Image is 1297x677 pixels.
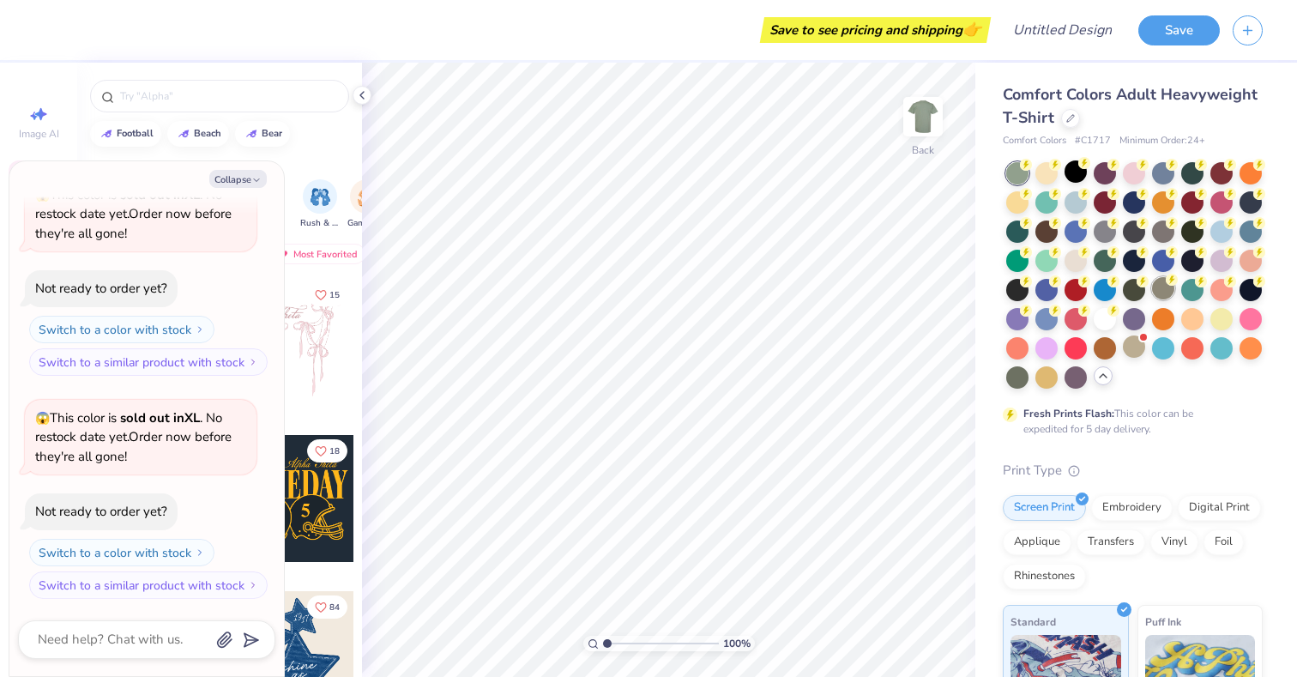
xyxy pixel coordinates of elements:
div: bear [262,129,282,138]
img: Game Day Image [358,187,377,207]
div: filter for Rush & Bid [300,179,340,230]
span: 84 [329,603,340,612]
button: Like [307,283,347,306]
span: Comfort Colors [1003,134,1066,148]
span: 18 [329,447,340,456]
div: beach [194,129,221,138]
img: Rush & Bid Image [311,187,330,207]
span: This color is . No restock date yet. Order now before they're all gone! [35,409,232,465]
img: Switch to a color with stock [195,547,205,558]
div: Events [130,159,160,174]
button: filter button [347,179,387,230]
span: Image AI [19,127,59,141]
div: Print Type [1003,461,1263,481]
span: Minimum Order: 24 + [1119,134,1205,148]
div: Applique [1003,529,1071,555]
span: 100 % [723,636,751,651]
input: Try "Alpha" [118,88,338,105]
span: Game Day [347,217,387,230]
span: Standard [1010,613,1056,631]
input: Untitled Design [999,13,1125,47]
div: Not ready to order yet? [35,280,167,297]
img: Switch to a color with stock [195,324,205,335]
img: trend_line.gif [244,129,258,139]
button: football [90,121,161,147]
span: # C1717 [1075,134,1111,148]
button: beach [167,121,229,147]
div: Foil [1203,529,1244,555]
button: Like [307,595,347,619]
div: Most Favorited [268,244,365,264]
button: Collapse [209,170,267,188]
div: football [117,129,154,138]
span: Puff Ink [1145,613,1181,631]
div: Embroidery [1091,495,1173,521]
div: Rhinestones [1003,564,1086,589]
img: trend_line.gif [100,129,113,139]
strong: sold out in XL [120,409,200,426]
img: Back [906,100,940,134]
button: filter button [300,179,340,230]
div: Save to see pricing and shipping [764,17,986,43]
img: Switch to a similar product with stock [248,357,258,367]
button: bear [235,121,290,147]
strong: Fresh Prints Flash: [1023,407,1114,420]
div: Not ready to order yet? [35,503,167,520]
div: Back [912,142,934,158]
span: Rush & Bid [300,217,340,230]
span: Comfort Colors Adult Heavyweight T-Shirt [1003,84,1258,128]
div: filter for Game Day [347,179,387,230]
div: This color can be expedited for 5 day delivery. [1023,406,1234,437]
span: 15 [329,291,340,299]
button: Switch to a color with stock [29,539,214,566]
span: 👉 [962,19,981,39]
div: Digital Print [1178,495,1261,521]
button: Like [307,439,347,462]
img: trend_line.gif [177,129,190,139]
div: Vinyl [1150,529,1198,555]
span: 😱 [35,187,50,203]
div: Orgs [94,159,117,174]
span: 😱 [35,410,50,426]
span: This color is . No restock date yet. Order now before they're all gone! [35,186,232,242]
button: Switch to a similar product with stock [29,571,268,599]
button: Switch to a similar product with stock [29,348,268,376]
div: Screen Print [1003,495,1086,521]
div: Print Types [214,159,266,174]
strong: sold out in XL [120,186,200,203]
button: Save [1138,15,1220,45]
img: Switch to a similar product with stock [248,580,258,590]
button: Switch to a color with stock [29,316,214,343]
div: Styles [173,159,202,174]
div: Transfers [1077,529,1145,555]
